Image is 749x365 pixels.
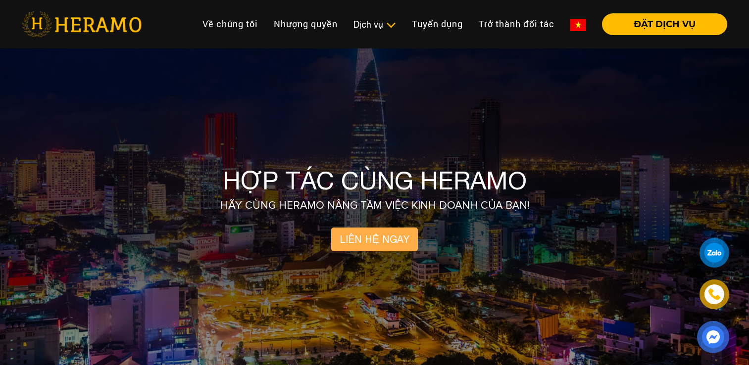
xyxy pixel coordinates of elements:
[22,11,142,37] img: heramo-logo.png
[353,18,396,31] div: Dịch vụ
[471,13,562,35] a: Trở thành đối tác
[223,166,527,195] h1: HỢP TÁC CÙNG HERAMO
[195,13,266,35] a: Về chúng tôi
[220,199,529,212] h2: HÃY CÙNG HERAMO NÂNG TẦM VIỆC KINH DOANH CỦA BẠN!
[331,228,418,251] a: LIÊN HỆ NGAY
[266,13,346,35] a: Nhượng quyền
[594,20,727,29] a: ĐẶT DỊCH VỤ
[602,13,727,35] button: ĐẶT DỊCH VỤ
[570,19,586,31] img: vn-flag.png
[707,287,721,302] img: phone-icon
[404,13,471,35] a: Tuyển dụng
[701,281,728,308] a: phone-icon
[386,20,396,30] img: subToggleIcon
